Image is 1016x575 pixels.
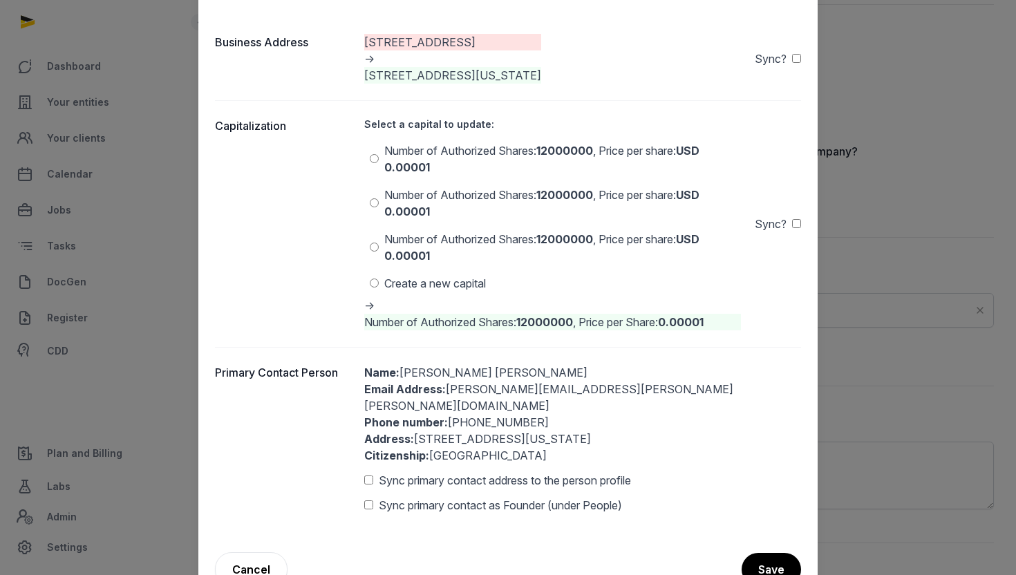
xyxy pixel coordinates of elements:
dt: Business Address [215,34,353,84]
span: Sync primary contact as Founder (under People) [379,497,622,513]
div: Create a new capital [384,275,486,292]
span: Sync primary contact address to the person profile [379,472,631,489]
div: Number of Authorized Shares: , Price per share: [384,187,735,220]
b: 12000000 [536,232,593,246]
b: Address: [364,432,414,446]
div: [STREET_ADDRESS][US_STATE] [364,67,541,84]
b: Email Address: [364,382,446,396]
div: [STREET_ADDRESS] [364,34,541,50]
b: USD 0.00001 [384,232,699,263]
b: Phone number: [364,415,448,429]
span: Sync? [755,216,787,232]
div: Number of Authorized Shares: , Price per Share: [364,314,741,330]
div: -> [364,34,541,84]
div: Number of Authorized Shares: , Price per share: [384,142,735,176]
span: Sync? [755,50,787,67]
b: USD 0.00001 [384,188,699,218]
dt: Primary Contact Person [215,364,353,513]
b: 12000000 [536,144,593,158]
b: 12000000 [516,315,573,329]
b: 0.00001 [658,315,704,329]
b: 12000000 [536,188,593,202]
b: Name: [364,366,399,379]
b: USD 0.00001 [384,144,699,174]
div: -> [364,117,741,330]
div: Number of Authorized Shares: , Price per share: [384,231,735,264]
dt: Capitalization [215,117,353,330]
b: Citizenship: [364,449,429,462]
div: [PERSON_NAME] [PERSON_NAME] [PERSON_NAME][EMAIL_ADDRESS][PERSON_NAME][PERSON_NAME][DOMAIN_NAME] [... [364,364,801,464]
div: Select a capital to update: [364,117,741,131]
